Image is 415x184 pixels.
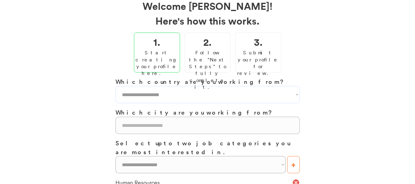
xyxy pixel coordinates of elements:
[115,108,300,117] h3: Which city are you working from?
[186,49,229,90] div: Follow the "Next Steps" to fully complete it.
[203,34,212,49] h2: 2.
[287,156,300,173] button: +
[254,34,263,49] h2: 3.
[237,49,280,77] div: Submit your profile for review.
[153,34,160,49] h2: 1.
[115,139,300,156] h3: Select up to two job categories you are most interested in.
[135,49,178,77] div: Start creating your profile here.
[115,77,300,86] h3: Which country are you working from?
